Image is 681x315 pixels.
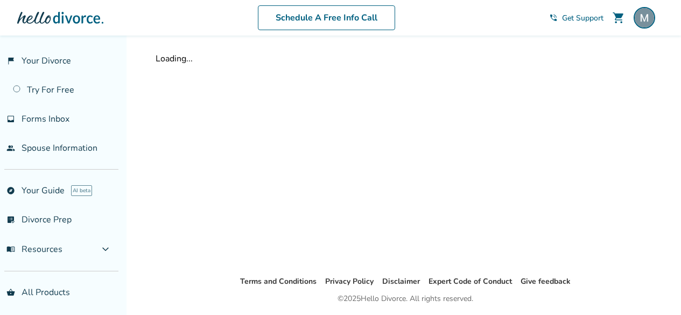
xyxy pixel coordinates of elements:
[71,185,92,196] span: AI beta
[6,215,15,224] span: list_alt_check
[6,186,15,195] span: explore
[382,275,420,288] li: Disclaimer
[6,144,15,152] span: people
[521,275,571,288] li: Give feedback
[562,13,603,23] span: Get Support
[338,292,473,305] div: © 2025 Hello Divorce. All rights reserved.
[6,243,62,255] span: Resources
[549,13,558,22] span: phone_in_talk
[612,11,625,24] span: shopping_cart
[549,13,603,23] a: phone_in_talkGet Support
[325,276,374,286] a: Privacy Policy
[634,7,655,29] img: Monica Cedeno
[6,245,15,254] span: menu_book
[6,57,15,65] span: flag_2
[22,113,69,125] span: Forms Inbox
[99,243,112,256] span: expand_more
[6,115,15,123] span: inbox
[429,276,512,286] a: Expert Code of Conduct
[6,288,15,297] span: shopping_basket
[156,53,655,65] div: Loading...
[258,5,395,30] a: Schedule A Free Info Call
[240,276,317,286] a: Terms and Conditions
